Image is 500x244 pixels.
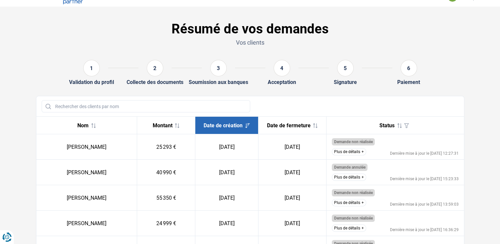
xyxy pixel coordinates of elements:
[36,38,464,47] p: Vos clients
[401,60,417,76] div: 6
[390,202,459,206] div: Dernière mise à jour le [DATE] 13:59:03
[195,185,258,211] td: [DATE]
[334,140,372,144] span: Demande non réalisée
[332,199,366,206] button: Plus de détails
[42,100,250,112] input: Rechercher des clients par nom
[152,122,172,129] span: Montant
[390,228,459,232] div: Dernière mise à jour le [DATE] 16:36:29
[137,185,195,211] td: 55 350 €
[379,122,395,129] span: Status
[332,174,366,181] button: Plus de détails
[332,148,366,155] button: Plus de détails
[36,21,464,37] h1: Résumé de vos demandes
[268,79,296,85] div: Acceptation
[258,160,326,185] td: [DATE]
[195,160,258,185] td: [DATE]
[36,211,137,236] td: [PERSON_NAME]
[267,122,310,129] span: Date de fermeture
[137,134,195,160] td: 25 293 €
[36,134,137,160] td: [PERSON_NAME]
[274,60,290,76] div: 4
[397,79,420,85] div: Paiement
[36,160,137,185] td: [PERSON_NAME]
[147,60,163,76] div: 2
[127,79,183,85] div: Collecte des documents
[195,134,258,160] td: [DATE]
[210,60,227,76] div: 3
[195,211,258,236] td: [DATE]
[258,185,326,211] td: [DATE]
[189,79,248,85] div: Soumission aux banques
[83,60,100,76] div: 1
[69,79,114,85] div: Validation du profil
[258,211,326,236] td: [DATE]
[332,224,366,232] button: Plus de détails
[390,151,459,155] div: Dernière mise à jour le [DATE] 12:27:31
[137,160,195,185] td: 40 990 €
[204,122,243,129] span: Date de création
[334,165,365,170] span: Demande annulée
[334,190,372,195] span: Demande non réalisée
[258,134,326,160] td: [DATE]
[334,79,357,85] div: Signature
[77,122,89,129] span: Nom
[337,60,354,76] div: 5
[36,185,137,211] td: [PERSON_NAME]
[390,177,459,181] div: Dernière mise à jour le [DATE] 15:23:33
[334,216,372,221] span: Demande non réalisée
[137,211,195,236] td: 24 999 €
